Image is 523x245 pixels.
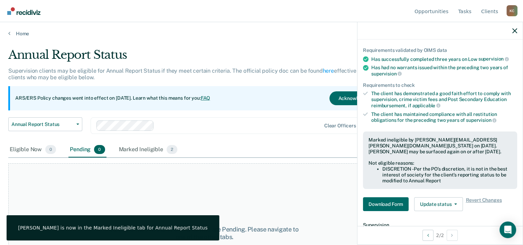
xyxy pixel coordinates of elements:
[323,67,334,74] a: here
[363,47,517,53] div: Requirements validated by OIMS data
[466,197,502,211] span: Revert Changes
[499,221,516,238] div: Open Intercom Messenger
[363,222,517,228] dt: Supervision
[357,226,523,244] div: 2 / 2
[167,145,177,154] span: 2
[368,137,512,154] div: Marked ineligible by [PERSON_NAME][EMAIL_ADDRESS][PERSON_NAME][DOMAIN_NAME][US_STATE] on [DATE]. ...
[201,95,211,101] a: FAQ
[8,67,395,81] p: Supervision clients may be eligible for Annual Report Status if they meet certain criteria. The o...
[363,82,517,88] div: Requirements to check
[15,95,210,102] p: ARS/ERS Policy changes went into effect on [DATE]. Learn what this means for you:
[506,5,517,16] button: Profile dropdown button
[478,56,509,62] span: supervision
[506,5,517,16] div: K C
[8,30,515,37] a: Home
[68,142,106,157] div: Pending
[466,117,496,123] span: supervision
[371,111,517,123] div: The client has maintained compliance with all restitution obligations for the preceding two years of
[368,160,512,166] div: Not eligible reasons:
[371,65,517,76] div: Has had no warrants issued within the preceding two years of
[414,197,463,211] button: Update status
[7,7,40,15] img: Recidiviz
[8,142,57,157] div: Eligible Now
[324,123,356,129] div: Clear officers
[371,71,402,76] span: supervision
[8,48,401,67] div: Annual Report Status
[422,230,433,241] button: Previous Opportunity
[371,56,517,62] div: Has successfully completed three years on Low
[447,230,458,241] button: Next Opportunity
[363,197,411,211] a: Navigate to form link
[11,121,74,127] span: Annual Report Status
[45,145,56,154] span: 0
[17,224,208,230] div: [PERSON_NAME] is now in the Marked Ineligible tab for Annual Report Status
[94,145,105,154] span: 0
[363,197,409,211] button: Download Form
[412,103,440,108] span: applicable
[382,166,512,183] li: DISCRETION - Per the PO’s discretion, it is not in the best interest of society for the client’s ...
[329,91,395,105] button: Acknowledge & Close
[371,91,517,108] div: The client has demonstrated a good faith effort to comply with supervision, crime victim fees and...
[118,142,179,157] div: Marked Ineligible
